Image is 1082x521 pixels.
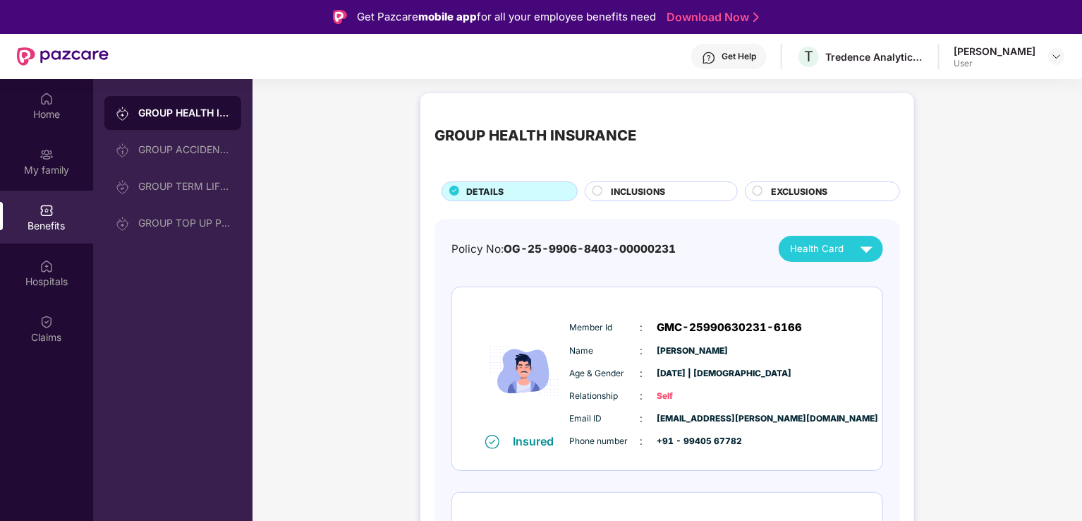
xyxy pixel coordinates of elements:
span: Name [570,345,640,358]
span: +91 - 99405 67782 [657,435,728,448]
span: Health Card [790,241,844,256]
img: svg+xml;base64,PHN2ZyBpZD0iSGVscC0zMngzMiIgeG1sbnM9Imh0dHA6Ly93d3cudzMub3JnLzIwMDAvc3ZnIiB3aWR0aD... [702,51,716,65]
span: Relationship [570,390,640,403]
span: T [804,48,813,65]
span: Email ID [570,412,640,426]
img: svg+xml;base64,PHN2ZyBpZD0iQ2xhaW0iIHhtbG5zPSJodHRwOi8vd3d3LnczLm9yZy8yMDAwL3N2ZyIgd2lkdGg9IjIwIi... [39,315,54,329]
div: GROUP TOP UP POLICY [138,217,230,229]
img: Logo [333,10,347,24]
span: [PERSON_NAME] [657,345,728,358]
strong: mobile app [418,10,477,23]
div: Get Help [722,51,756,62]
img: New Pazcare Logo [17,47,109,66]
div: Insured [513,434,563,448]
img: svg+xml;base64,PHN2ZyBpZD0iSG9zcGl0YWxzIiB4bWxucz0iaHR0cDovL3d3dy53My5vcmcvMjAwMC9zdmciIHdpZHRoPS... [39,259,54,273]
img: svg+xml;base64,PHN2ZyB3aWR0aD0iMjAiIGhlaWdodD0iMjAiIHZpZXdCb3g9IjAgMCAyMCAyMCIgZmlsbD0ibm9uZSIgeG... [116,217,130,231]
span: : [640,320,643,335]
img: svg+xml;base64,PHN2ZyB3aWR0aD0iMjAiIGhlaWdodD0iMjAiIHZpZXdCb3g9IjAgMCAyMCAyMCIgZmlsbD0ibm9uZSIgeG... [116,107,130,121]
span: : [640,388,643,404]
div: GROUP TERM LIFE INSURANCE [138,181,230,192]
a: Download Now [667,10,755,25]
span: : [640,433,643,449]
img: svg+xml;base64,PHN2ZyB4bWxucz0iaHR0cDovL3d3dy53My5vcmcvMjAwMC9zdmciIHZpZXdCb3g9IjAgMCAyNCAyNCIgd2... [854,236,879,261]
span: OG-25-9906-8403-00000231 [504,242,676,256]
span: : [640,343,643,359]
div: GROUP HEALTH INSURANCE [138,106,230,120]
img: svg+xml;base64,PHN2ZyB3aWR0aD0iMjAiIGhlaWdodD0iMjAiIHZpZXdCb3g9IjAgMCAyMCAyMCIgZmlsbD0ibm9uZSIgeG... [116,143,130,157]
span: INCLUSIONS [611,185,665,198]
span: : [640,366,643,381]
div: [PERSON_NAME] [954,44,1035,58]
img: svg+xml;base64,PHN2ZyB4bWxucz0iaHR0cDovL3d3dy53My5vcmcvMjAwMC9zdmciIHdpZHRoPSIxNiIgaGVpZ2h0PSIxNi... [485,435,499,449]
div: Get Pazcare for all your employee benefits need [357,8,656,25]
span: : [640,411,643,426]
span: [EMAIL_ADDRESS][PERSON_NAME][DOMAIN_NAME] [657,412,728,426]
img: svg+xml;base64,PHN2ZyBpZD0iRHJvcGRvd24tMzJ4MzIiIHhtbG5zPSJodHRwOi8vd3d3LnczLm9yZy8yMDAwL3N2ZyIgd2... [1051,51,1062,62]
span: DETAILS [466,185,504,198]
div: GROUP HEALTH INSURANCE [434,124,636,147]
img: icon [482,309,566,433]
span: Member Id [570,321,640,335]
div: Tredence Analytics Solutions Private Limited [825,50,924,64]
img: svg+xml;base64,PHN2ZyB3aWR0aD0iMjAiIGhlaWdodD0iMjAiIHZpZXdCb3g9IjAgMCAyMCAyMCIgZmlsbD0ibm9uZSIgeG... [116,180,130,194]
span: [DATE] | [DEMOGRAPHIC_DATA] [657,367,728,381]
img: svg+xml;base64,PHN2ZyBpZD0iQmVuZWZpdHMiIHhtbG5zPSJodHRwOi8vd3d3LnczLm9yZy8yMDAwL3N2ZyIgd2lkdGg9Ij... [39,203,54,217]
button: Health Card [779,236,883,262]
div: Policy No: [451,241,676,258]
img: svg+xml;base64,PHN2ZyB3aWR0aD0iMjAiIGhlaWdodD0iMjAiIHZpZXdCb3g9IjAgMCAyMCAyMCIgZmlsbD0ibm9uZSIgeG... [39,148,54,162]
span: Self [657,390,728,403]
div: GROUP ACCIDENTAL INSURANCE [138,144,230,155]
span: Age & Gender [570,367,640,381]
span: Phone number [570,435,640,448]
div: User [954,58,1035,69]
span: EXCLUSIONS [771,185,827,198]
img: svg+xml;base64,PHN2ZyBpZD0iSG9tZSIgeG1sbnM9Imh0dHA6Ly93d3cudzMub3JnLzIwMDAvc3ZnIiB3aWR0aD0iMjAiIG... [39,92,54,106]
span: GMC-25990630231-6166 [657,319,803,336]
img: Stroke [753,10,759,25]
